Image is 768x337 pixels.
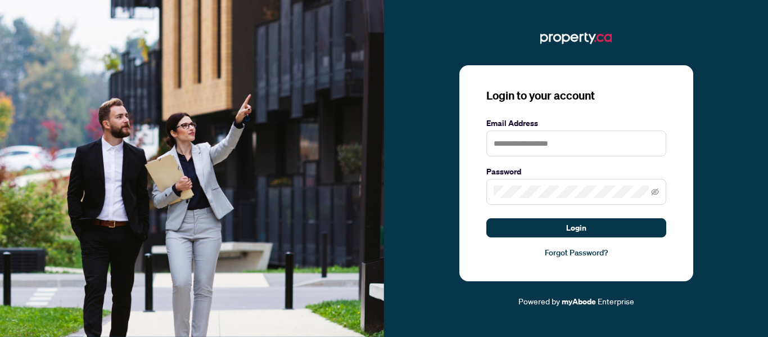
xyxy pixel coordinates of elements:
label: Email Address [486,117,666,129]
span: eye-invisible [651,188,659,196]
a: myAbode [562,295,596,308]
label: Password [486,165,666,178]
span: Powered by [518,296,560,306]
img: ma-logo [540,29,612,47]
button: Login [486,218,666,237]
a: Forgot Password? [486,246,666,259]
span: Login [566,219,586,237]
h3: Login to your account [486,88,666,104]
span: Enterprise [598,296,634,306]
